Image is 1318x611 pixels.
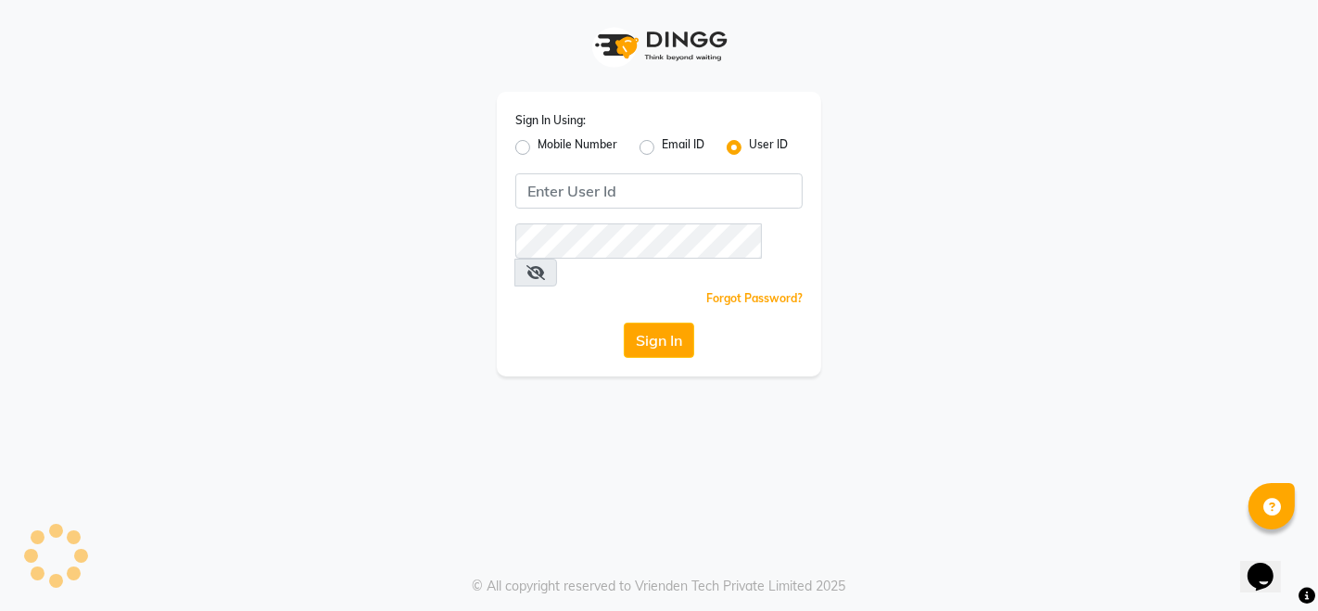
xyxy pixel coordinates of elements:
[538,136,617,159] label: Mobile Number
[662,136,704,159] label: Email ID
[624,323,694,358] button: Sign In
[515,173,803,209] input: Username
[585,19,733,73] img: logo1.svg
[515,112,586,129] label: Sign In Using:
[1240,537,1299,592] iframe: chat widget
[749,136,788,159] label: User ID
[706,291,803,305] a: Forgot Password?
[515,223,762,259] input: Username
